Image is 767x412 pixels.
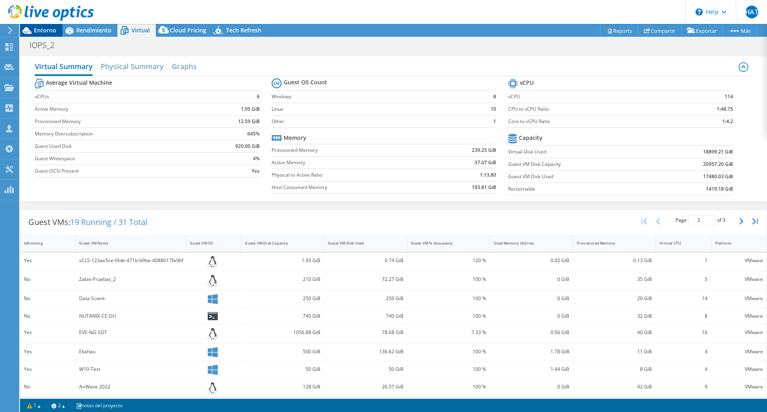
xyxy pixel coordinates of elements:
[493,117,496,125] b: 1
[715,256,763,265] div: VMware
[660,382,707,391] div: 9
[79,328,182,337] div: EVE-NG-SDT
[328,275,403,284] div: 72.27 GiB
[245,328,320,337] div: 1056.88 GiB
[26,41,67,50] h1: IOPS_2
[508,173,655,181] label: Guest VM Disk Used
[411,312,487,320] div: 100 %
[411,241,477,246] div: Guest VM % Occupancy
[475,159,496,167] b: 37.07 GiB
[519,134,542,142] b: Capacity
[76,26,111,34] span: Rendimiento
[35,105,206,113] label: Active Memory
[577,365,652,374] div: 8 GiB
[284,78,327,86] b: Guest OS Count
[745,6,758,18] span: HAT
[257,93,260,101] b: 6
[20,210,155,235] div: Guest VMs:
[35,167,206,175] label: Guest iSCSI Present
[660,365,707,374] div: 4
[411,275,487,284] div: 100 %
[24,275,72,284] div: No
[411,347,487,356] div: 100 %
[411,365,487,374] div: 100 %
[245,256,320,265] div: 1.93 GiB
[494,275,569,284] div: 0 GiB
[723,217,725,223] span: 3
[494,365,569,374] div: 1.44 GiB
[472,183,496,191] b: 193.81 GiB
[22,400,46,410] a: 1
[660,312,707,320] div: 8
[660,241,697,246] div: Virtual CPU
[494,294,569,303] div: 0 GiB
[600,24,638,37] a: Reports
[717,105,733,113] b: 1:48.75
[722,117,733,125] b: 1:4.2
[328,294,403,303] div: 250 GiB
[79,256,182,265] div: vCLS-123ae5ce-f4de-471b-b9be-4088017fa96f
[79,241,173,246] div: Guest VM Name
[577,256,652,265] div: 0.13 GiB
[494,256,569,265] div: 0.02 GiB
[577,312,652,320] div: 32 GiB
[411,256,487,265] div: 120 %
[24,294,72,303] div: No
[508,148,655,156] label: Virtual Disk Used
[24,312,72,320] div: No
[24,328,72,337] div: Yes
[715,312,763,320] div: VMware
[715,382,763,391] div: VMware
[577,241,643,246] div: Provisioned Memory
[508,185,655,193] label: Reclaimable
[706,185,733,193] b: 1419.18 GiB
[328,347,403,356] div: 136.62 GiB
[79,347,182,356] div: Ekahau
[284,134,306,142] b: Memory
[46,79,112,87] b: Average Virtual Machine
[508,105,674,113] label: CPU to vCPU Ratio
[24,365,72,374] div: Yes
[170,26,206,34] span: Cloud Pricing
[508,93,674,101] label: vCPU
[24,347,72,356] div: Yes
[70,217,147,227] span: 19 Running / 31 Total
[577,382,652,391] div: 42 GiB
[226,26,261,34] span: Tech Refresh
[328,256,403,265] div: 0.74 GiB
[272,171,431,179] label: Physical to Active Ratio
[328,365,403,374] div: 50 GiB
[577,275,652,284] div: 35 GiB
[46,400,71,410] a: 2
[660,347,707,356] div: 4
[35,155,206,163] label: Guest Whitespace
[24,382,72,391] div: No
[703,173,733,181] b: 17480.03 GiB
[508,117,674,125] label: Core to vCPU Ratio
[272,146,431,154] label: Provisioned Memory
[493,93,496,101] b: 8
[577,328,652,337] div: 40 GiB
[411,328,487,337] div: 7.33 %
[247,130,260,138] b: 645%
[494,241,560,246] div: Used Memory (Active)
[715,328,763,337] div: VMware
[238,117,260,125] b: 12.59 GiB
[688,215,716,225] input: jump to page
[245,241,311,246] div: Guest VM Disk Capacity
[494,328,569,337] div: 0.56 GiB
[253,155,260,163] b: 4%
[703,148,733,156] b: 18899.21 GiB
[245,312,320,320] div: 740 GiB
[715,365,763,374] div: VMware
[676,215,725,225] span: Page of
[34,26,56,34] span: Entorno
[235,142,260,150] b: 920.00 GiB
[190,241,228,246] div: Guest VM OS
[723,24,757,37] a: Más
[245,275,320,284] div: 210 GiB
[79,382,182,391] div: AirWave 2022
[172,58,197,74] h2: Graphs
[494,347,569,356] div: 1.78 GiB
[35,58,93,76] h2: Virtual Summary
